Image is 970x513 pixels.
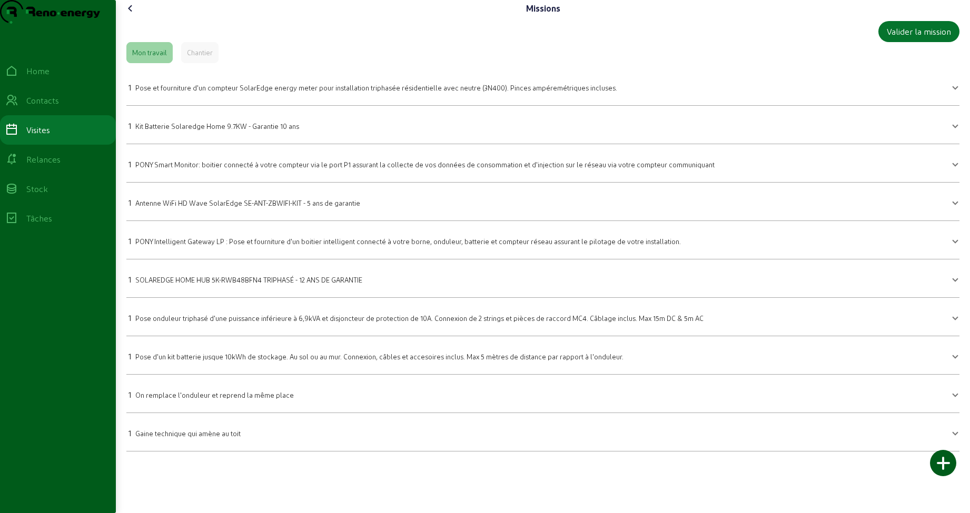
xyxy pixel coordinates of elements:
span: Kit Batterie Solaredge Home 9.7KW - Garantie 10 ans [135,122,299,130]
span: 1 [128,236,131,246]
mat-expansion-panel-header: 1On remplace l'onduleur et reprend la même place [126,379,959,408]
span: On remplace l'onduleur et reprend la même place [135,391,294,399]
button: Valider la mission [878,21,959,42]
span: Antenne WiFi HD Wave SolarEdge SE-ANT-ZBWIFI-KIT - 5 ans de garantie [135,199,360,207]
div: Home [26,65,50,77]
span: Gaine technique qui amène au toit [135,429,241,437]
span: 1 [128,159,131,169]
span: Pose d'un kit batterie jusque 10kWh de stockage. Au sol ou au mur. Connexion, câbles et accesoire... [135,353,623,360]
span: 1 [128,197,131,207]
mat-expansion-panel-header: 1Pose onduleur triphasé d'une puissance inférieure à 6,9kVA et disjoncteur de protection de 10A. ... [126,302,959,331]
mat-expansion-panel-header: 1Pose d'un kit batterie jusque 10kWh de stockage. Au sol ou au mur. Connexion, câbles et accesoir... [126,340,959,370]
span: 1 [128,389,131,399]
span: SOLAREDGE HOME HUB 5K-RWB48BFN4 TRIPHASÉ - 12 ANS DE GARANTIE [135,276,362,284]
mat-expansion-panel-header: 1Gaine technique qui amène au toit [126,417,959,447]
div: Relances [26,153,61,166]
div: Mon travail [132,48,167,57]
span: 1 [128,120,131,130]
span: Pose onduleur triphasé d'une puissance inférieure à 6,9kVA et disjoncteur de protection de 10A. C... [135,314,704,322]
span: 1 [128,313,131,323]
mat-expansion-panel-header: 1Pose et fourniture d'un compteur SolarEdge energy meter pour installation triphasée résidentiell... [126,72,959,101]
div: Contacts [26,94,59,107]
span: 1 [128,274,131,284]
span: Pose et fourniture d'un compteur SolarEdge energy meter pour installation triphasée résidentielle... [135,84,617,92]
mat-expansion-panel-header: 1PONY Intelligent Gateway LP : Pose et fourniture d'un boitier intelligent connecté à votre borne... [126,225,959,255]
div: Missions [526,2,560,15]
div: Tâches [26,212,52,225]
div: Chantier [187,48,213,57]
span: PONY Intelligent Gateway LP : Pose et fourniture d'un boitier intelligent connecté à votre borne,... [135,237,681,245]
div: Valider la mission [887,25,951,38]
mat-expansion-panel-header: 1Antenne WiFi HD Wave SolarEdge SE-ANT-ZBWIFI-KIT - 5 ans de garantie [126,187,959,216]
span: 1 [128,428,131,438]
span: 1 [128,351,131,361]
mat-expansion-panel-header: 1PONY Smart Monitor: boitier connecté à votre compteur via le port P1 assurant la collecte de vos... [126,148,959,178]
div: Stock [26,183,48,195]
span: 1 [128,82,131,92]
div: Visites [26,124,50,136]
mat-expansion-panel-header: 1SOLAREDGE HOME HUB 5K-RWB48BFN4 TRIPHASÉ - 12 ANS DE GARANTIE [126,264,959,293]
span: PONY Smart Monitor: boitier connecté à votre compteur via le port P1 assurant la collecte de vos ... [135,160,715,168]
mat-expansion-panel-header: 1Kit Batterie Solaredge Home 9.7KW - Garantie 10 ans [126,110,959,139]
